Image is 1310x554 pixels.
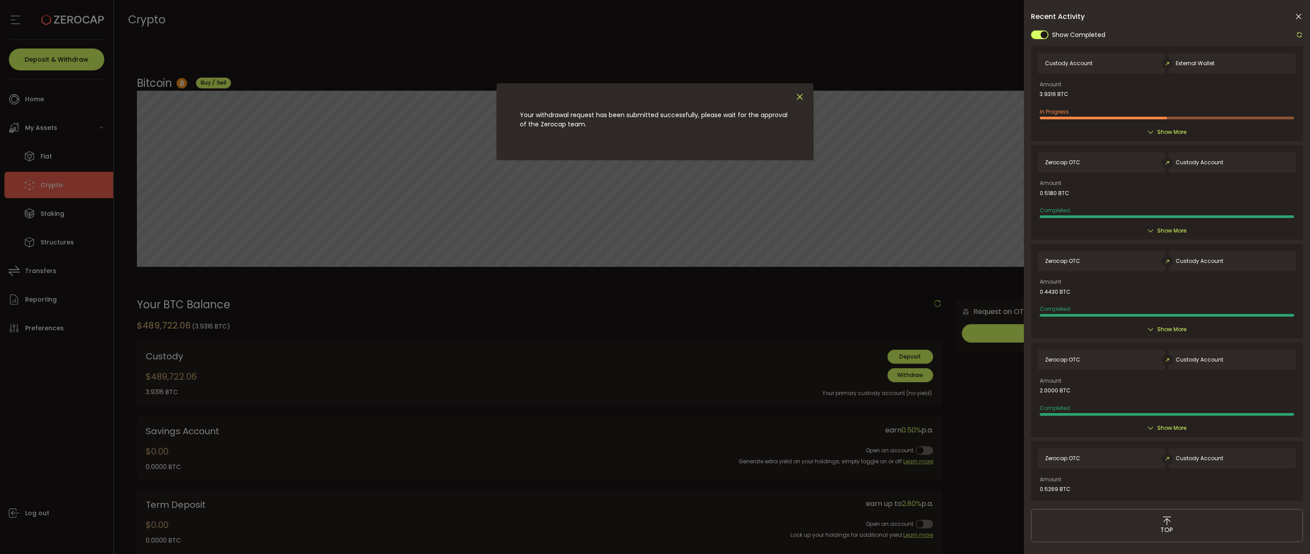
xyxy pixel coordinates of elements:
[1040,82,1061,87] span: Amount
[1176,455,1223,462] span: Custody Account
[497,83,813,160] div: dialog
[1160,525,1173,535] span: TOP
[1040,289,1071,295] span: 0.4430 BTC
[1176,60,1214,66] span: External Wallet
[1040,486,1071,492] span: 0.5269 BTC
[1031,13,1085,20] span: Recent Activity
[1045,357,1080,363] span: Zerocap OTC
[520,111,787,129] span: Your withdrawal request has been submitted successfully, please wait for the approval of the Zero...
[1176,159,1223,166] span: Custody Account
[1045,258,1080,264] span: Zerocap OTC
[1176,357,1223,363] span: Custody Account
[1040,91,1068,97] span: 3.9316 BTC
[1040,207,1070,214] span: Completed
[1157,226,1186,235] span: Show More
[1040,305,1070,313] span: Completed
[1045,455,1080,462] span: Zerocap OTC
[1157,325,1186,334] span: Show More
[1045,159,1080,166] span: Zerocap OTC
[1266,512,1310,554] iframe: Chat Widget
[1040,477,1061,482] span: Amount
[1157,424,1186,432] span: Show More
[1045,60,1093,66] span: Custody Account
[1040,404,1070,412] span: Completed
[1040,108,1069,115] span: In Progress
[1040,190,1069,196] span: 0.5180 BTC
[1176,258,1223,264] span: Custody Account
[795,92,805,102] button: Close
[1040,279,1061,284] span: Amount
[1040,181,1061,186] span: Amount
[1157,128,1186,137] span: Show More
[1040,378,1061,384] span: Amount
[1040,388,1071,394] span: 2.0000 BTC
[1052,30,1105,40] span: Show Completed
